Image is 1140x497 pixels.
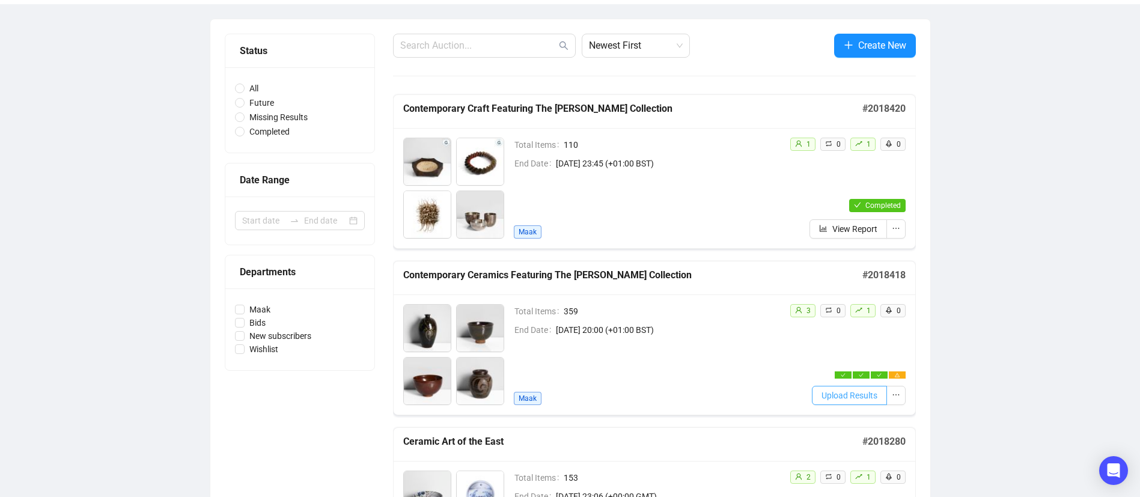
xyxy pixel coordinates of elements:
[245,316,270,329] span: Bids
[806,473,811,481] span: 2
[245,343,283,356] span: Wishlist
[806,306,811,315] span: 3
[245,111,312,124] span: Missing Results
[897,306,901,315] span: 0
[457,138,504,185] img: 2.jpg
[240,264,360,279] div: Departments
[841,373,846,377] span: check
[514,323,556,337] span: End Date
[245,82,263,95] span: All
[404,305,451,352] img: 1.jpg
[809,219,887,239] button: View Report
[564,471,780,484] span: 153
[240,43,360,58] div: Status
[556,323,780,337] span: [DATE] 20:00 (+01:00 BST)
[795,306,802,314] span: user
[457,305,504,352] img: 2.jpg
[559,41,568,50] span: search
[858,38,906,53] span: Create New
[821,389,877,402] span: Upload Results
[862,102,906,116] h5: # 2018420
[837,306,841,315] span: 0
[867,140,871,148] span: 1
[240,172,360,188] div: Date Range
[837,140,841,148] span: 0
[854,201,861,209] span: check
[855,140,862,147] span: rise
[514,225,541,239] span: Maak
[859,373,864,377] span: check
[897,140,901,148] span: 0
[1099,456,1128,485] div: Open Intercom Messenger
[457,358,504,404] img: 4.jpg
[862,434,906,449] h5: # 2018280
[290,216,299,225] span: swap-right
[403,434,862,449] h5: Ceramic Art of the East
[885,473,892,480] span: rocket
[877,373,882,377] span: check
[795,140,802,147] span: user
[795,473,802,480] span: user
[514,138,564,151] span: Total Items
[819,224,828,233] span: bar-chart
[564,138,780,151] span: 110
[514,157,556,170] span: End Date
[245,125,294,138] span: Completed
[825,473,832,480] span: retweet
[564,305,780,318] span: 359
[245,303,275,316] span: Maak
[825,140,832,147] span: retweet
[885,306,892,314] span: rocket
[892,391,900,399] span: ellipsis
[404,191,451,238] img: 3.JPG
[892,224,900,233] span: ellipsis
[862,268,906,282] h5: # 2018418
[393,261,916,415] a: Contemporary Ceramics Featuring The [PERSON_NAME] Collection#2018418Total Items359End Date[DATE] ...
[825,306,832,314] span: retweet
[404,358,451,404] img: 3.jpg
[832,222,877,236] span: View Report
[304,214,347,227] input: End date
[589,34,683,57] span: Newest First
[867,473,871,481] span: 1
[556,157,780,170] span: [DATE] 23:45 (+01:00 BST)
[403,268,862,282] h5: Contemporary Ceramics Featuring The [PERSON_NAME] Collection
[806,140,811,148] span: 1
[865,201,901,210] span: Completed
[895,373,900,377] span: warning
[514,471,564,484] span: Total Items
[404,138,451,185] img: 1.jpg
[855,306,862,314] span: rise
[867,306,871,315] span: 1
[897,473,901,481] span: 0
[290,216,299,225] span: to
[245,96,279,109] span: Future
[457,191,504,238] img: 4.jpg
[242,214,285,227] input: Start date
[393,94,916,249] a: Contemporary Craft Featuring The [PERSON_NAME] Collection#2018420Total Items110End Date[DATE] 23:...
[514,305,564,318] span: Total Items
[885,140,892,147] span: rocket
[855,473,862,480] span: rise
[514,392,541,405] span: Maak
[400,38,556,53] input: Search Auction...
[812,386,887,405] button: Upload Results
[403,102,862,116] h5: Contemporary Craft Featuring The [PERSON_NAME] Collection
[844,40,853,50] span: plus
[834,34,916,58] button: Create New
[837,473,841,481] span: 0
[245,329,316,343] span: New subscribers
